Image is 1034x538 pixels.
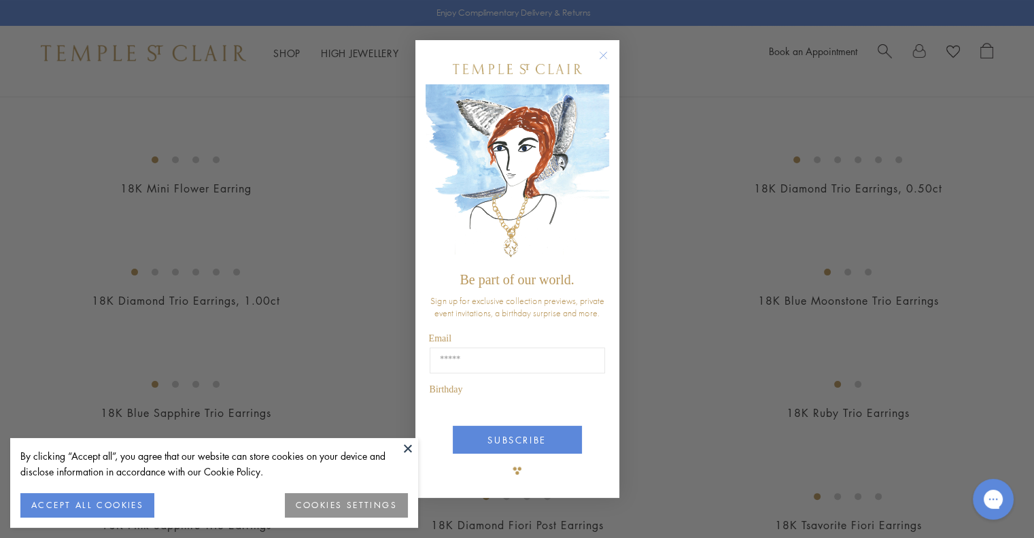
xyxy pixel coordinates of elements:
button: COOKIES SETTINGS [285,493,408,518]
span: Birthday [430,384,463,394]
div: By clicking “Accept all”, you agree that our website can store cookies on your device and disclos... [20,448,408,480]
img: c4a9eb12-d91a-4d4a-8ee0-386386f4f338.jpeg [426,84,609,266]
button: ACCEPT ALL COOKIES [20,493,154,518]
button: SUBSCRIBE [453,426,582,454]
span: Be part of our world. [460,272,574,287]
input: Email [430,348,605,373]
img: Temple St. Clair [453,64,582,74]
iframe: Gorgias live chat messenger [966,474,1020,524]
span: Sign up for exclusive collection previews, private event invitations, a birthday surprise and more. [430,295,604,319]
span: Email [429,333,451,343]
img: TSC [504,457,531,484]
button: Close dialog [602,54,619,71]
